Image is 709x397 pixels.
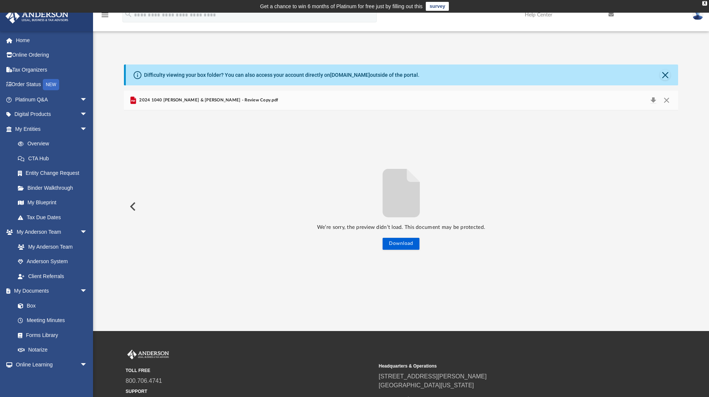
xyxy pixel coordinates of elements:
[379,373,487,379] a: [STREET_ADDRESS][PERSON_NAME]
[80,107,95,122] span: arrow_drop_down
[5,62,99,77] a: Tax Organizers
[692,9,703,20] img: User Pic
[10,313,95,328] a: Meeting Minutes
[10,210,99,225] a: Tax Due Dates
[10,269,95,284] a: Client Referrals
[5,107,99,122] a: Digital Productsarrow_drop_down
[126,350,170,359] img: Anderson Advisors Platinum Portal
[5,48,99,63] a: Online Ordering
[10,343,95,357] a: Notarize
[5,284,95,299] a: My Documentsarrow_drop_down
[646,95,660,105] button: Download
[10,195,95,210] a: My Blueprint
[379,382,474,388] a: [GEOGRAPHIC_DATA][US_STATE]
[100,10,109,19] i: menu
[80,357,95,372] span: arrow_drop_down
[379,363,627,369] small: Headquarters & Operations
[10,180,99,195] a: Binder Walkthrough
[126,367,374,374] small: TOLL FREE
[10,239,91,254] a: My Anderson Team
[80,122,95,137] span: arrow_drop_down
[43,79,59,90] div: NEW
[124,10,132,18] i: search
[330,72,370,78] a: [DOMAIN_NAME]
[10,328,91,343] a: Forms Library
[124,91,678,303] div: Preview
[124,196,140,217] button: Previous File
[10,254,95,269] a: Anderson System
[5,92,99,107] a: Platinum Q&Aarrow_drop_down
[126,388,374,395] small: SUPPORT
[660,95,673,105] button: Close
[124,223,678,232] p: We’re sorry, the preview didn’t load. This document may be protected.
[144,71,419,79] div: Difficulty viewing your box folder? You can also access your account directly on outside of the p...
[80,92,95,107] span: arrow_drop_down
[660,70,670,80] button: Close
[702,1,707,6] div: close
[80,284,95,299] span: arrow_drop_down
[426,2,449,11] a: survey
[138,97,278,104] span: 2024 1040 [PERSON_NAME] & [PERSON_NAME] - Review Copy.pdf
[383,238,419,250] button: Download
[5,33,99,48] a: Home
[100,14,109,19] a: menu
[124,110,678,303] div: File preview
[126,378,162,384] a: 800.706.4741
[5,357,95,372] a: Online Learningarrow_drop_down
[10,151,99,166] a: CTA Hub
[10,372,95,387] a: Courses
[10,166,99,181] a: Entity Change Request
[260,2,423,11] div: Get a chance to win 6 months of Platinum for free just by filling out this
[5,225,95,240] a: My Anderson Teamarrow_drop_down
[5,77,99,92] a: Order StatusNEW
[10,298,91,313] a: Box
[5,122,99,136] a: My Entitiesarrow_drop_down
[3,9,71,23] img: Anderson Advisors Platinum Portal
[80,225,95,240] span: arrow_drop_down
[10,136,99,151] a: Overview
